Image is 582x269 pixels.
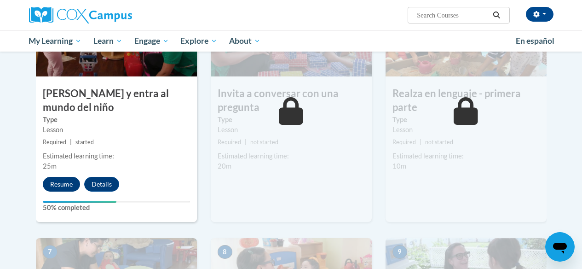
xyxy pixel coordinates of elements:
[392,151,540,161] div: Estimated learning time:
[392,162,406,170] span: 10m
[416,10,490,21] input: Search Courses
[134,35,169,47] span: Engage
[526,7,553,22] button: Account Settings
[93,35,122,47] span: Learn
[223,30,266,52] a: About
[75,139,94,146] span: started
[128,30,175,52] a: Engage
[70,139,72,146] span: |
[516,36,554,46] span: En español
[218,162,231,170] span: 20m
[218,151,365,161] div: Estimated learning time:
[87,30,128,52] a: Learn
[43,125,190,135] div: Lesson
[211,87,372,115] h3: Invita a conversar con una pregunta
[29,7,195,23] a: Cox Campus
[43,151,190,161] div: Estimated learning time:
[218,125,365,135] div: Lesson
[43,201,116,203] div: Your progress
[174,30,223,52] a: Explore
[43,162,57,170] span: 25m
[420,139,421,146] span: |
[43,203,190,213] label: 50% completed
[218,139,241,146] span: Required
[180,35,217,47] span: Explore
[490,10,503,21] button: Search
[425,139,453,146] span: not started
[43,245,58,259] span: 7
[392,245,407,259] span: 9
[392,115,540,125] label: Type
[36,87,197,115] h3: [PERSON_NAME] y entra al mundo del niño
[510,31,560,51] a: En español
[545,232,575,262] iframe: Botón para iniciar la ventana de mensajería
[250,139,278,146] span: not started
[392,125,540,135] div: Lesson
[43,139,66,146] span: Required
[229,35,260,47] span: About
[245,139,247,146] span: |
[22,30,560,52] div: Main menu
[23,30,88,52] a: My Learning
[29,7,132,23] img: Cox Campus
[392,139,416,146] span: Required
[386,87,547,115] h3: Realza en lenguaje - primera parte
[218,115,365,125] label: Type
[29,35,81,47] span: My Learning
[84,177,119,192] button: Details
[43,177,80,192] button: Resume
[43,115,190,125] label: Type
[218,245,232,259] span: 8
